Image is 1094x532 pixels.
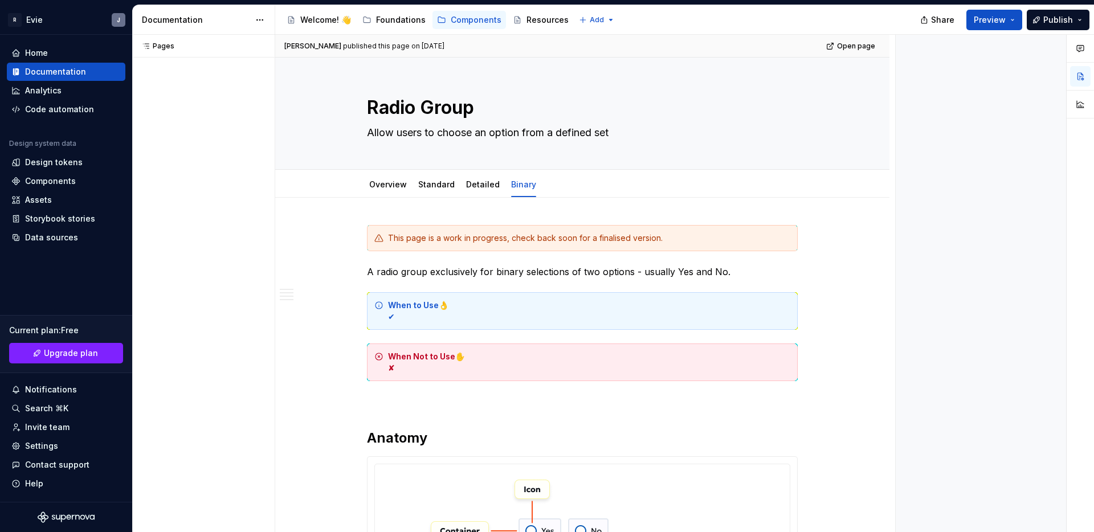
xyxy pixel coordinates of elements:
[837,42,875,51] span: Open page
[25,403,68,414] div: Search ⌘K
[367,429,798,447] h2: Anatomy
[117,15,120,24] div: J
[137,42,174,51] div: Pages
[823,38,880,54] a: Open page
[388,351,790,374] div: ✋ ✘
[590,15,604,24] span: Add
[418,179,455,189] a: Standard
[365,94,795,121] textarea: Radio Group
[507,172,541,196] div: Binary
[7,44,125,62] a: Home
[44,347,98,359] span: Upgrade plan
[25,232,78,243] div: Data sources
[7,437,125,455] a: Settings
[466,179,500,189] a: Detailed
[38,511,95,523] svg: Supernova Logo
[575,12,618,28] button: Add
[7,228,125,247] a: Data sources
[25,194,52,206] div: Assets
[25,384,77,395] div: Notifications
[25,47,48,59] div: Home
[7,456,125,474] button: Contact support
[7,81,125,100] a: Analytics
[388,351,455,361] strong: When Not to Use
[25,175,76,187] div: Components
[1043,14,1073,26] span: Publish
[282,11,356,29] a: Welcome! 👋
[25,157,83,168] div: Design tokens
[7,418,125,436] a: Invite team
[25,104,94,115] div: Code automation
[511,179,536,189] a: Binary
[915,10,962,30] button: Share
[25,421,70,433] div: Invite team
[25,85,62,96] div: Analytics
[7,63,125,81] a: Documentation
[367,265,798,279] p: A radio group exclusively for binary selections of two options - usually Yes and No.
[282,9,573,31] div: Page tree
[9,139,76,148] div: Design system data
[7,191,125,209] a: Assets
[414,172,459,196] div: Standard
[25,66,86,77] div: Documentation
[7,100,125,118] a: Code automation
[25,459,89,470] div: Contact support
[8,13,22,27] div: R
[451,14,501,26] div: Components
[365,124,795,142] textarea: Allow users to choose an option from a defined set
[7,399,125,418] button: Search ⌘K
[142,14,250,26] div: Documentation
[388,232,790,244] div: This page is a work in progress, check back soon for a finalised version.
[1027,10,1089,30] button: Publish
[300,14,351,26] div: Welcome! 👋
[343,42,444,51] div: published this page on [DATE]
[388,300,439,310] strong: When to Use
[931,14,954,26] span: Share
[388,300,790,322] div: 👌 ✔
[26,14,43,26] div: Evie
[974,14,1006,26] span: Preview
[284,42,341,51] span: [PERSON_NAME]
[7,172,125,190] a: Components
[358,11,430,29] a: Foundations
[9,325,123,336] div: Current plan : Free
[526,14,569,26] div: Resources
[376,14,426,26] div: Foundations
[462,172,504,196] div: Detailed
[7,380,125,399] button: Notifications
[7,210,125,228] a: Storybook stories
[7,153,125,171] a: Design tokens
[508,11,573,29] a: Resources
[432,11,506,29] a: Components
[966,10,1022,30] button: Preview
[25,213,95,224] div: Storybook stories
[365,172,411,196] div: Overview
[25,478,43,489] div: Help
[9,343,123,363] a: Upgrade plan
[2,7,130,32] button: REvieJ
[369,179,407,189] a: Overview
[7,474,125,493] button: Help
[25,440,58,452] div: Settings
